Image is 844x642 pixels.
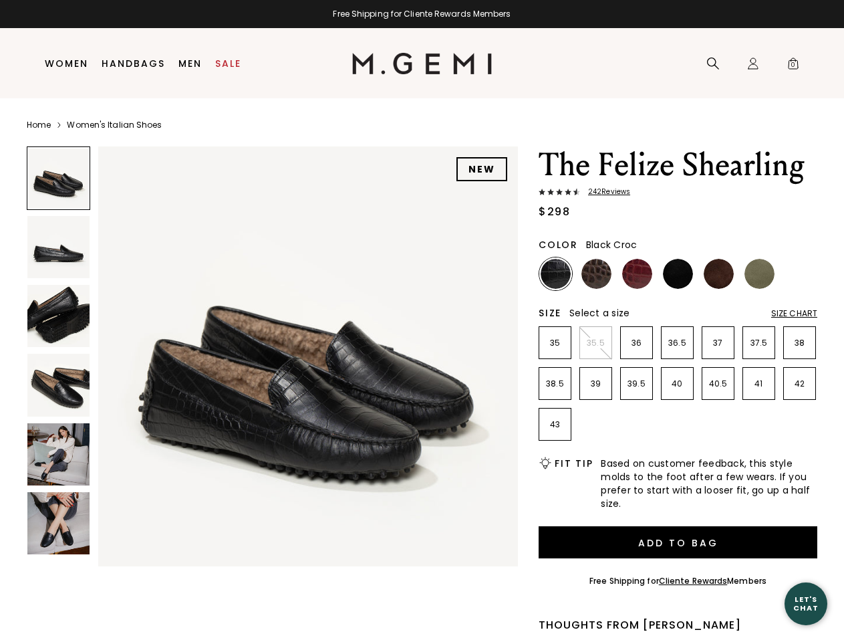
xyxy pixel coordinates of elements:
[601,457,817,510] span: Based on customer feedback, this style molds to the foot after a few wears. If you prefer to star...
[784,338,815,348] p: 38
[702,338,734,348] p: 37
[67,120,162,130] a: Women's Italian Shoes
[539,308,561,318] h2: Size
[215,58,241,69] a: Sale
[45,58,88,69] a: Women
[659,575,728,586] a: Cliente Rewards
[539,617,817,633] div: Thoughts from [PERSON_NAME]
[541,259,571,289] img: Black Croc
[178,58,202,69] a: Men
[621,379,652,389] p: 39.5
[771,308,817,319] div: Size Chart
[743,338,775,348] p: 37.5
[98,146,518,566] img: The Felize Shearling
[784,379,815,389] p: 42
[622,259,652,289] img: Burgundy Croc
[663,259,693,289] img: Black
[704,259,734,289] img: Chocolate
[569,306,629,320] span: Select a size
[539,204,570,220] div: $298
[539,188,817,199] a: 242Reviews
[787,60,800,73] span: 0
[662,338,693,348] p: 36.5
[785,595,827,612] div: Let's Chat
[621,338,652,348] p: 36
[589,576,766,586] div: Free Shipping for Members
[539,379,571,389] p: 38.5
[744,259,775,289] img: Olive
[586,238,638,251] span: Black Croc
[580,379,611,389] p: 39
[539,239,578,250] h2: Color
[539,338,571,348] p: 35
[27,120,51,130] a: Home
[27,423,90,486] img: The Felize Shearling
[27,216,90,278] img: The Felize Shearling
[581,259,611,289] img: Chocolate Croc
[27,354,90,416] img: The Felize Shearling
[102,58,165,69] a: Handbags
[27,492,90,554] img: The Felize Shearling
[702,379,734,389] p: 40.5
[580,338,611,348] p: 35.5
[456,157,507,181] div: NEW
[743,379,775,389] p: 41
[27,285,90,347] img: The Felize Shearling
[539,526,817,558] button: Add to Bag
[352,53,492,74] img: M.Gemi
[539,146,817,184] h1: The Felize Shearling
[555,458,593,469] h2: Fit Tip
[539,419,571,430] p: 43
[662,379,693,389] p: 40
[580,188,630,196] span: 242 Review s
